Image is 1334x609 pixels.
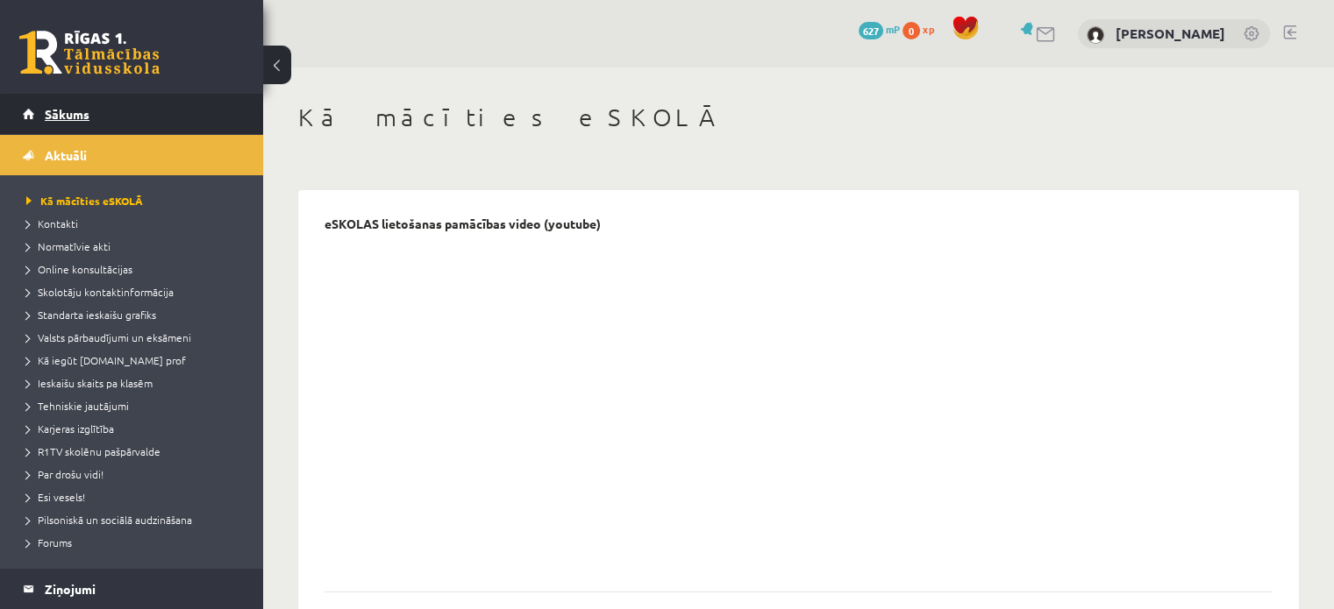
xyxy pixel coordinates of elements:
[26,329,246,345] a: Valsts pārbaudījumi un eksāmeni
[26,513,192,527] span: Pilsoniskā un sociālā audzināšana
[26,216,246,231] a: Kontakti
[23,135,241,175] a: Aktuāli
[902,22,943,36] a: 0 xp
[26,444,161,458] span: R1TV skolēnu pašpārvalde
[923,22,934,36] span: xp
[26,330,191,344] span: Valsts pārbaudījumi un eksāmeni
[859,22,883,39] span: 627
[26,194,143,208] span: Kā mācīties eSKOLĀ
[26,262,132,276] span: Online konsultācijas
[26,467,103,481] span: Par drošu vidi!
[26,193,246,209] a: Kā mācīties eSKOLĀ
[26,512,246,528] a: Pilsoniskā un sociālā audzināšana
[26,535,246,550] a: Forums
[26,285,174,299] span: Skolotāju kontaktinformācija
[26,238,246,254] a: Normatīvie akti
[1087,26,1104,44] img: Artjoms Keržajevs
[886,22,900,36] span: mP
[45,569,241,609] legend: Ziņojumi
[26,216,78,230] span: Kontakti
[26,466,246,482] a: Par drošu vidi!
[19,31,160,74] a: Rīgas 1. Tālmācības vidusskola
[1116,25,1225,42] a: [PERSON_NAME]
[26,261,246,277] a: Online konsultācijas
[298,103,1299,132] h1: Kā mācīties eSKOLĀ
[26,421,246,436] a: Karjeras izglītība
[325,216,601,231] p: eSKOLAS lietošanas pamācības video (youtube)
[26,239,111,253] span: Normatīvie akti
[26,352,246,368] a: Kā iegūt [DOMAIN_NAME] prof
[26,443,246,459] a: R1TV skolēnu pašpārvalde
[23,569,241,609] a: Ziņojumi
[902,22,920,39] span: 0
[26,376,153,390] span: Ieskaišu skaits pa klasēm
[859,22,900,36] a: 627 mP
[26,535,72,549] span: Forums
[26,398,246,414] a: Tehniskie jautājumi
[23,94,241,134] a: Sākums
[26,421,114,436] span: Karjeras izglītība
[26,307,246,322] a: Standarta ieskaišu grafiks
[26,490,85,504] span: Esi vesels!
[45,106,89,122] span: Sākums
[26,353,186,367] span: Kā iegūt [DOMAIN_NAME] prof
[26,489,246,505] a: Esi vesels!
[26,284,246,300] a: Skolotāju kontaktinformācija
[45,147,87,163] span: Aktuāli
[26,375,246,391] a: Ieskaišu skaits pa klasēm
[26,308,156,322] span: Standarta ieskaišu grafiks
[26,399,129,413] span: Tehniskie jautājumi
